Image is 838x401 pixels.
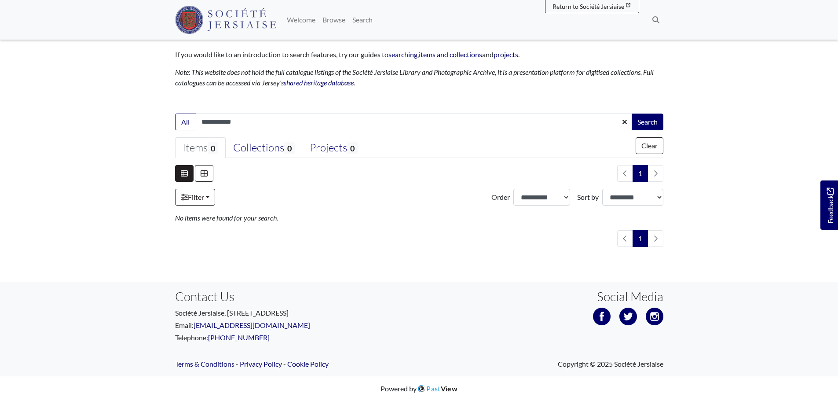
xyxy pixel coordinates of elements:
nav: pagination [614,230,663,247]
label: Sort by [577,192,599,202]
span: 0 [347,142,358,154]
p: Telephone: [175,332,413,343]
button: Clear [636,137,663,154]
span: Past [426,384,457,393]
h3: Social Media [597,289,663,304]
li: Previous page [617,230,633,247]
strong: Guides [175,33,197,41]
a: Would you like to provide feedback? [820,180,838,230]
a: [EMAIL_ADDRESS][DOMAIN_NAME] [194,321,310,329]
p: If you would like to an introduction to search features, try our guides to , and . [175,49,663,60]
a: items and collections [419,50,482,59]
a: Cookie Policy [287,360,329,368]
a: Browse [319,11,349,29]
span: Goto page 1 [633,165,648,182]
span: Return to Société Jersiaise [553,3,624,10]
img: Société Jersiaise [175,6,277,34]
nav: pagination [614,165,663,182]
a: searching [388,50,417,59]
h3: Contact Us [175,289,413,304]
em: No items were found for your search. [175,213,278,222]
div: Items [183,141,218,155]
div: Powered by [381,383,457,394]
p: Société Jersiaise, [STREET_ADDRESS] [175,308,413,318]
a: Welcome [283,11,319,29]
a: shared heritage database [284,78,354,87]
button: All [175,114,196,130]
span: View [441,384,457,393]
span: Copyright © 2025 Société Jersiaise [558,359,663,369]
input: Enter one or more search terms... [196,114,633,130]
span: Feedback [825,188,835,223]
a: projects [494,50,518,59]
span: 0 [284,142,295,154]
a: Société Jersiaise logo [175,4,277,36]
a: PastView [417,384,457,393]
button: Search [632,114,663,130]
em: Note: This website does not hold the full catalogue listings of the Société Jersiaise Library and... [175,68,654,87]
span: Goto page 1 [633,230,648,247]
div: Projects [310,141,358,155]
a: Filter [175,189,215,206]
a: Terms & Conditions [175,360,234,368]
li: Previous page [617,165,633,182]
div: Collections [233,141,295,155]
a: Search [349,11,376,29]
a: [PHONE_NUMBER] [208,333,270,342]
a: Privacy Policy [240,360,282,368]
label: Order [491,192,510,202]
p: Email: [175,320,413,331]
span: 0 [208,142,218,154]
